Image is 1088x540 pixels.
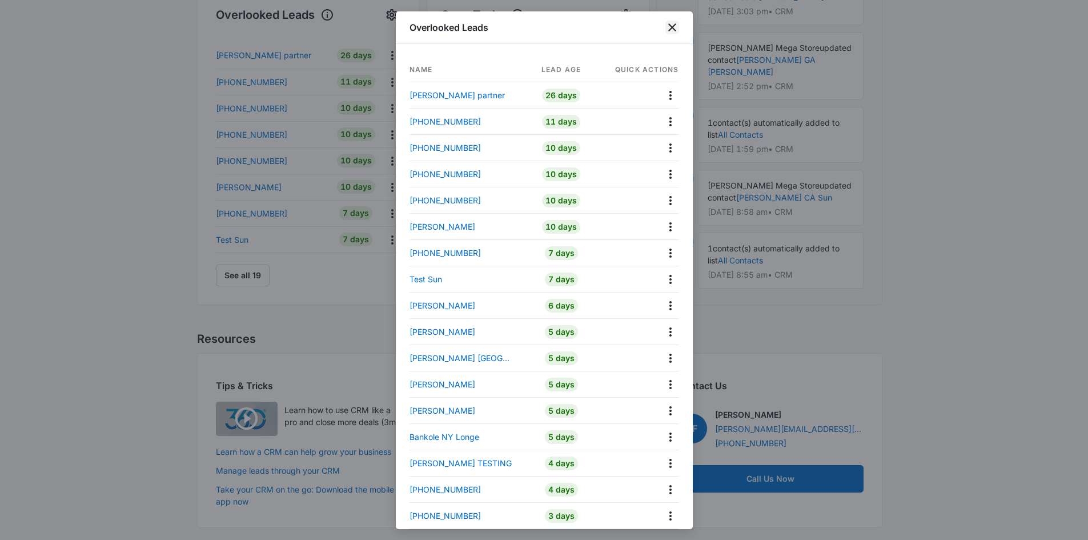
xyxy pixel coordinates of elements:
[661,323,679,341] button: Actions
[661,454,679,472] button: Actions
[545,378,578,391] div: 5 Days
[409,299,528,311] a: [PERSON_NAME]
[661,402,679,419] button: Actions
[409,247,528,259] a: [PHONE_NUMBER]
[409,378,528,390] a: [PERSON_NAME]
[409,89,505,101] p: [PERSON_NAME] partner
[661,86,679,104] button: Actions
[545,457,578,470] div: 4 Days
[409,352,512,364] p: [PERSON_NAME] [GEOGRAPHIC_DATA]
[542,220,580,234] div: 10 Days
[409,405,475,417] p: [PERSON_NAME]
[409,457,512,469] p: [PERSON_NAME] TESTING
[409,221,528,233] a: [PERSON_NAME]
[661,139,679,157] button: Actions
[542,167,580,181] div: 10 Days
[545,325,578,339] div: 5 Days
[528,58,595,82] th: Lead age
[545,351,578,365] div: 5 Days
[409,194,481,206] p: [PHONE_NUMBER]
[542,115,580,129] div: 11 Days
[409,299,475,311] p: [PERSON_NAME]
[409,510,481,522] p: [PHONE_NUMBER]
[409,21,488,34] h1: Overlooked Leads
[542,141,580,155] div: 10 Days
[409,326,528,338] a: [PERSON_NAME]
[409,483,481,495] p: [PHONE_NUMBER]
[661,507,679,525] button: Actions
[409,326,475,338] p: [PERSON_NAME]
[545,246,578,260] div: 7 Days
[542,89,580,102] div: 26 Days
[409,352,528,364] a: [PERSON_NAME] [GEOGRAPHIC_DATA]
[661,297,679,314] button: Actions
[661,113,679,130] button: Actions
[409,273,442,285] p: Test Sun
[409,115,481,127] p: [PHONE_NUMBER]
[409,273,528,285] a: Test Sun
[409,457,528,469] a: [PERSON_NAME] TESTING
[545,404,578,418] div: 5 Days
[409,247,481,259] p: [PHONE_NUMBER]
[409,89,528,101] a: [PERSON_NAME] partner
[545,273,578,286] div: 7 Days
[661,218,679,235] button: Actions
[665,21,679,34] button: close
[545,299,578,313] div: 6 Days
[409,168,481,180] p: [PHONE_NUMBER]
[409,405,528,417] a: [PERSON_NAME]
[661,349,679,367] button: Actions
[409,58,528,82] th: Name
[409,168,528,180] a: [PHONE_NUMBER]
[409,431,528,443] a: Bankole NY Longe
[661,244,679,262] button: Actions
[545,430,578,444] div: 5 Days
[661,191,679,209] button: Actions
[409,221,475,233] p: [PERSON_NAME]
[409,378,475,390] p: [PERSON_NAME]
[545,483,578,497] div: 4 Days
[409,510,528,522] a: [PHONE_NUMBER]
[409,142,481,154] p: [PHONE_NUMBER]
[545,509,578,523] div: 3 Days
[661,428,679,446] button: Actions
[661,481,679,498] button: Actions
[409,483,528,495] a: [PHONE_NUMBER]
[409,115,528,127] a: [PHONE_NUMBER]
[409,142,528,154] a: [PHONE_NUMBER]
[542,194,580,207] div: 10 Days
[661,165,679,183] button: Actions
[409,194,528,206] a: [PHONE_NUMBER]
[595,58,679,82] th: Quick actions
[409,431,479,443] p: Bankole NY Longe
[661,375,679,393] button: Actions
[661,270,679,288] button: Actions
